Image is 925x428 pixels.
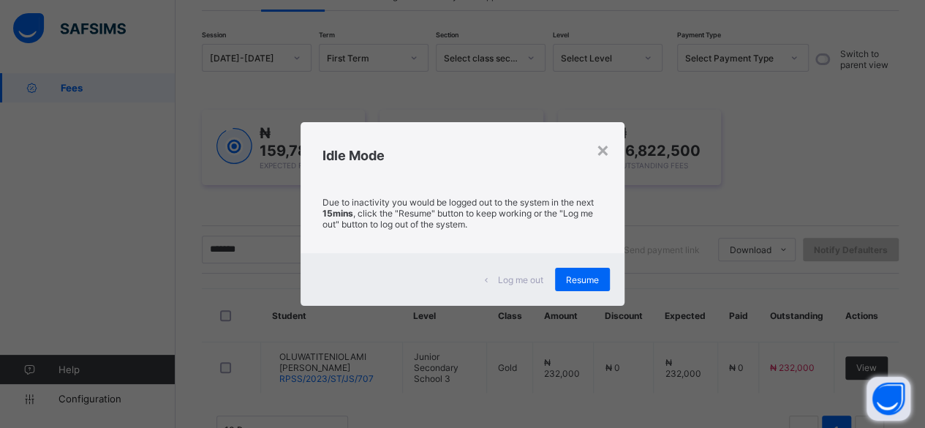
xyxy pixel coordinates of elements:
button: Open asap [867,377,910,421]
span: Log me out [498,274,543,285]
p: Due to inactivity you would be logged out to the system in the next , click the "Resume" button t... [322,197,603,230]
h2: Idle Mode [322,148,603,163]
strong: 15mins [322,208,353,219]
span: Resume [566,274,599,285]
div: × [596,137,610,162]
